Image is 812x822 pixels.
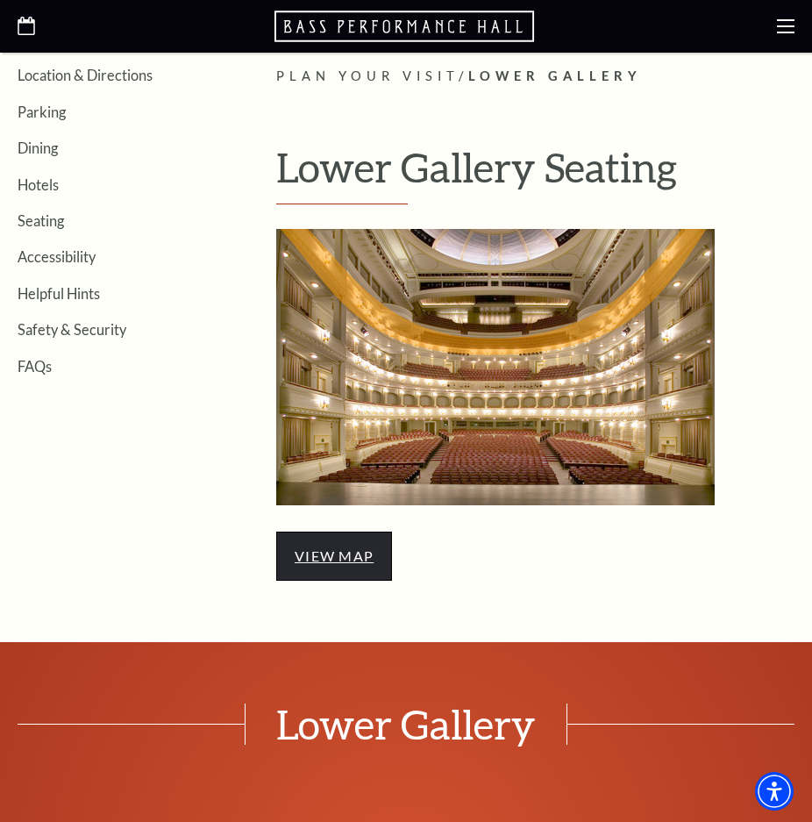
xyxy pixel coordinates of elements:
a: Open this option [274,9,538,44]
a: Lower Gallery - open in a new tab [276,354,715,375]
p: / [276,66,794,88]
a: Open this option [18,17,35,37]
a: view map - open in a new tab [295,547,374,564]
img: Lower Gallery [276,229,715,505]
span: Plan Your Visit [276,68,459,83]
a: Parking [18,104,66,120]
a: Seating [18,212,64,229]
a: Safety & Security [18,321,126,338]
a: Dining [18,139,58,156]
span: Lower Gallery [245,704,567,744]
h1: Lower Gallery Seating [276,145,794,204]
div: Accessibility Menu [755,772,794,811]
a: Hotels [18,176,59,193]
span: Lower Gallery [468,68,642,83]
a: Location & Directions [18,67,153,83]
a: FAQs [18,358,52,375]
a: Accessibility [18,248,96,265]
a: Helpful Hints [18,285,100,302]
